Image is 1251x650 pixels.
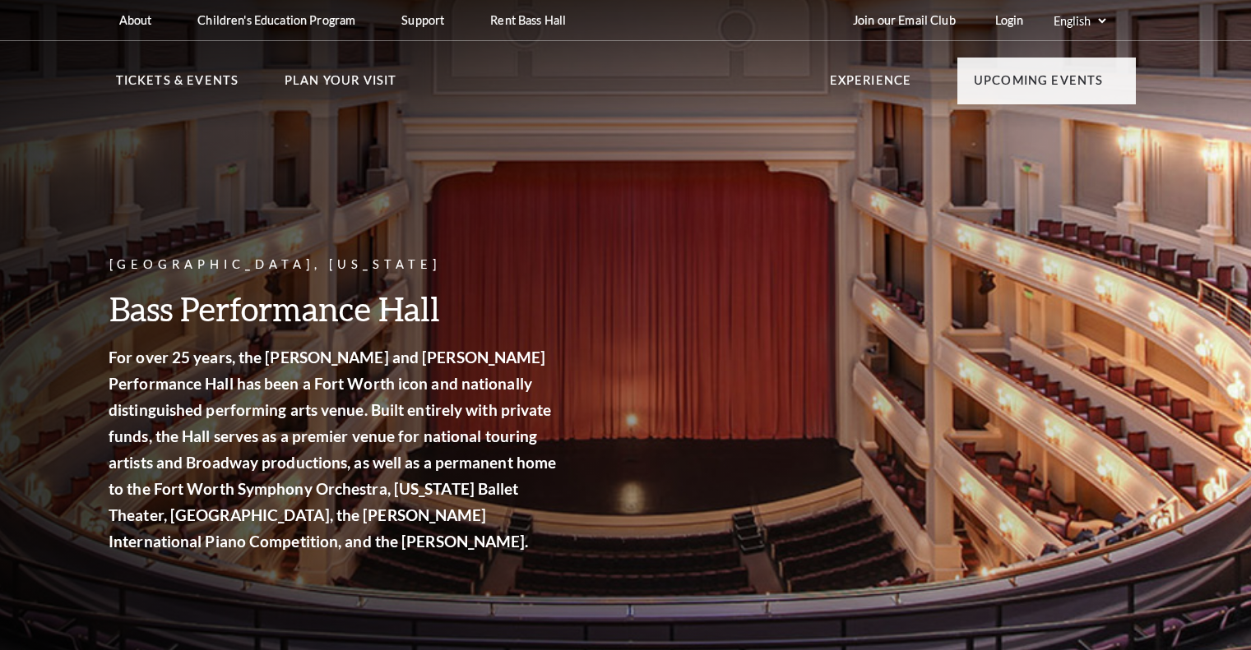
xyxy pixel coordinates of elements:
[830,71,912,100] p: Experience
[197,13,355,27] p: Children's Education Program
[109,348,557,551] strong: For over 25 years, the [PERSON_NAME] and [PERSON_NAME] Performance Hall has been a Fort Worth ico...
[1050,13,1109,29] select: Select:
[116,71,239,100] p: Tickets & Events
[109,255,562,275] p: [GEOGRAPHIC_DATA], [US_STATE]
[974,71,1104,100] p: Upcoming Events
[109,288,562,330] h3: Bass Performance Hall
[119,13,152,27] p: About
[490,13,566,27] p: Rent Bass Hall
[285,71,397,100] p: Plan Your Visit
[401,13,444,27] p: Support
